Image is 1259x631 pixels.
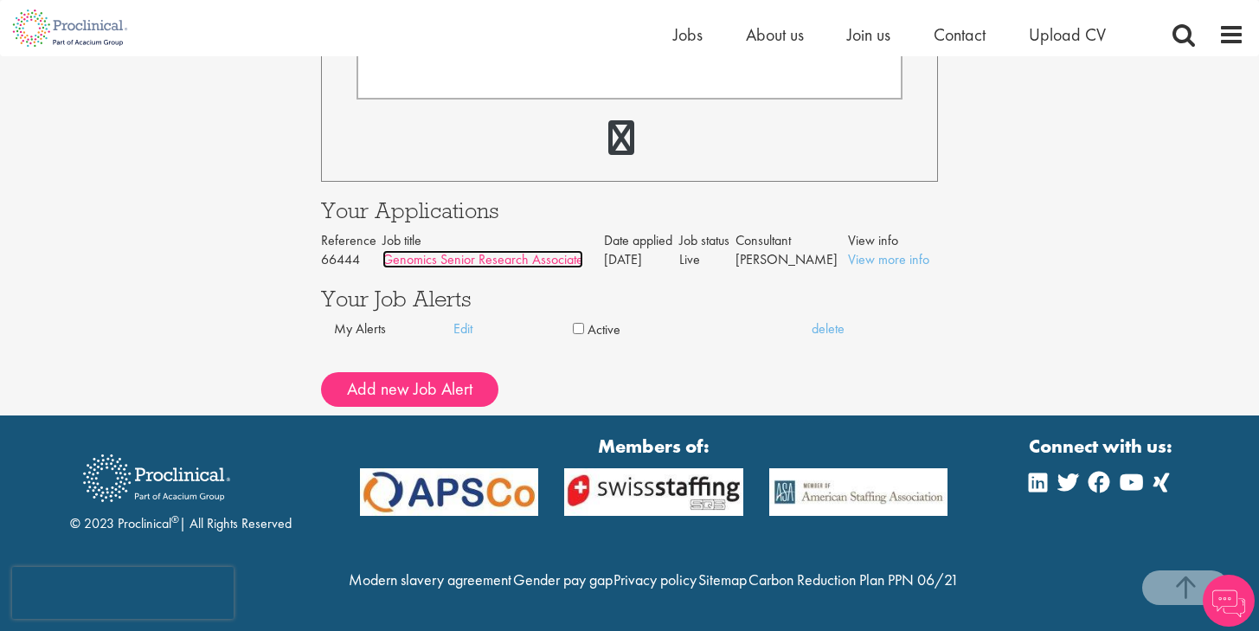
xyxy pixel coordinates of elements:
[321,372,498,407] button: Add new Job Alert
[349,570,511,589] a: Modern slavery agreement
[513,570,613,589] a: Gender pay gap
[453,319,573,339] a: Edit
[382,250,583,268] a: Genomics Senior Research Associate
[604,231,679,251] th: Date applied
[321,199,938,222] h3: Your Applications
[321,250,382,270] td: 66444
[934,23,986,46] a: Contact
[588,320,620,340] label: Active
[848,250,929,268] a: View more info
[756,468,961,516] img: APSCo
[673,23,703,46] a: Jobs
[551,468,756,516] img: APSCo
[698,570,747,589] a: Sitemap
[812,319,931,339] a: delete
[1029,23,1106,46] a: Upload CV
[347,468,552,516] img: APSCo
[70,442,243,514] img: Proclinical Recruitment
[847,23,890,46] a: Join us
[748,570,959,589] a: Carbon Reduction Plan PPN 06/21
[12,567,234,619] iframe: reCAPTCHA
[321,287,938,310] h3: Your Job Alerts
[360,433,948,460] strong: Members of:
[735,250,848,270] td: [PERSON_NAME]
[382,231,604,251] th: Job title
[604,250,679,270] td: [DATE]
[1029,433,1176,460] strong: Connect with us:
[321,231,382,251] th: Reference
[679,231,735,251] th: Job status
[171,512,179,526] sup: ®
[848,231,938,251] th: View info
[679,250,735,270] td: Live
[746,23,804,46] a: About us
[735,231,848,251] th: Consultant
[334,319,453,339] div: My Alerts
[70,441,292,534] div: © 2023 Proclinical | All Rights Reserved
[613,570,697,589] a: Privacy policy
[1203,575,1255,627] img: Chatbot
